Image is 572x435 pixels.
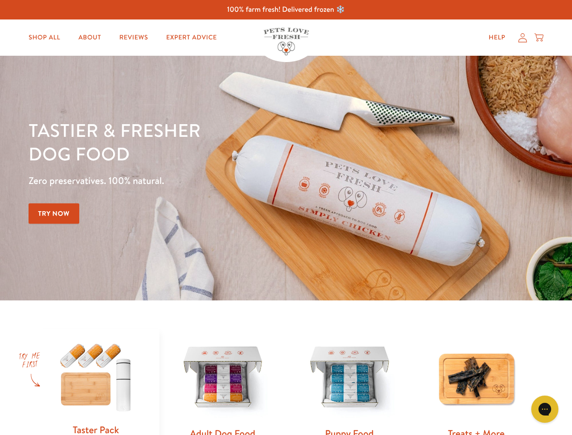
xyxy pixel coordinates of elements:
[159,29,224,47] a: Expert Advice
[527,392,563,426] iframe: Gorgias live chat messenger
[112,29,155,47] a: Reviews
[71,29,108,47] a: About
[21,29,67,47] a: Shop All
[29,173,372,189] p: Zero preservatives. 100% natural.
[481,29,513,47] a: Help
[264,28,309,55] img: Pets Love Fresh
[29,203,79,224] a: Try Now
[29,118,372,165] h1: Tastier & fresher dog food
